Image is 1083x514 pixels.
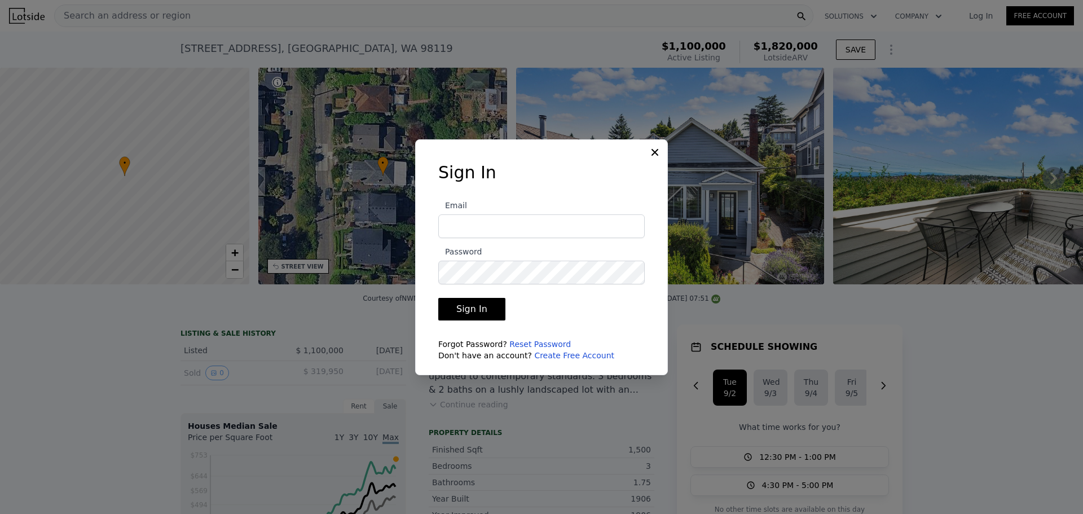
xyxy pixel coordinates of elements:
h3: Sign In [438,162,645,183]
input: Email [438,214,645,238]
span: Email [438,201,467,210]
a: Create Free Account [534,351,614,360]
span: Password [438,247,482,256]
input: Password [438,261,645,284]
a: Reset Password [509,340,571,349]
button: Sign In [438,298,505,320]
div: Forgot Password? Don't have an account? [438,339,645,361]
